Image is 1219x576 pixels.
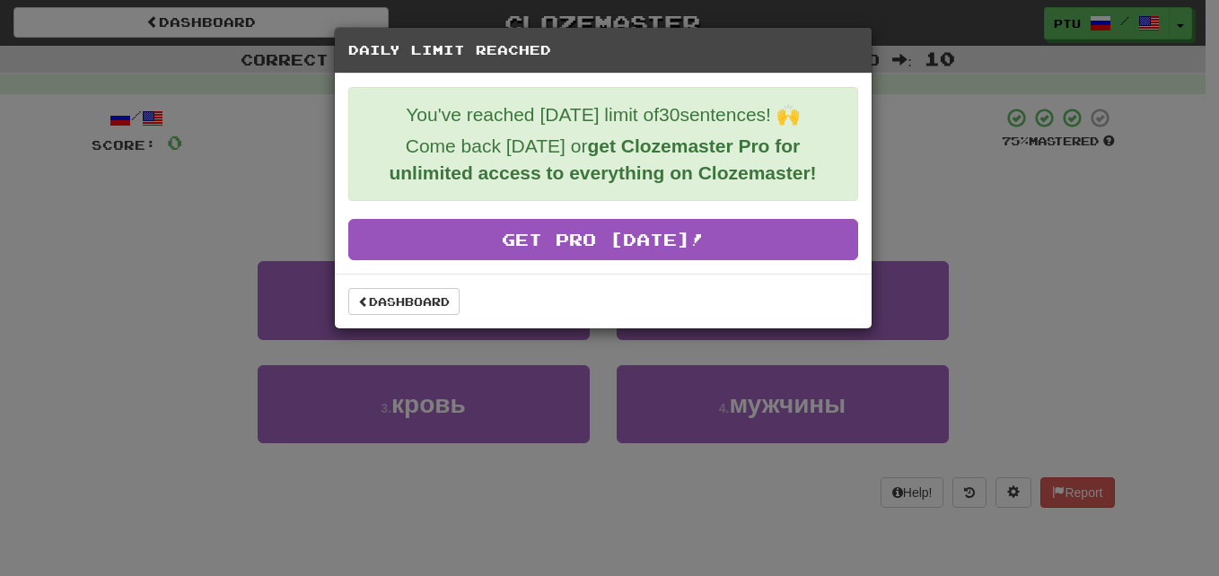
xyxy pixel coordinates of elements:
[348,41,858,59] h5: Daily Limit Reached
[363,101,844,128] p: You've reached [DATE] limit of 30 sentences! 🙌
[389,135,816,183] strong: get Clozemaster Pro for unlimited access to everything on Clozemaster!
[348,219,858,260] a: Get Pro [DATE]!
[348,288,460,315] a: Dashboard
[363,133,844,187] p: Come back [DATE] or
